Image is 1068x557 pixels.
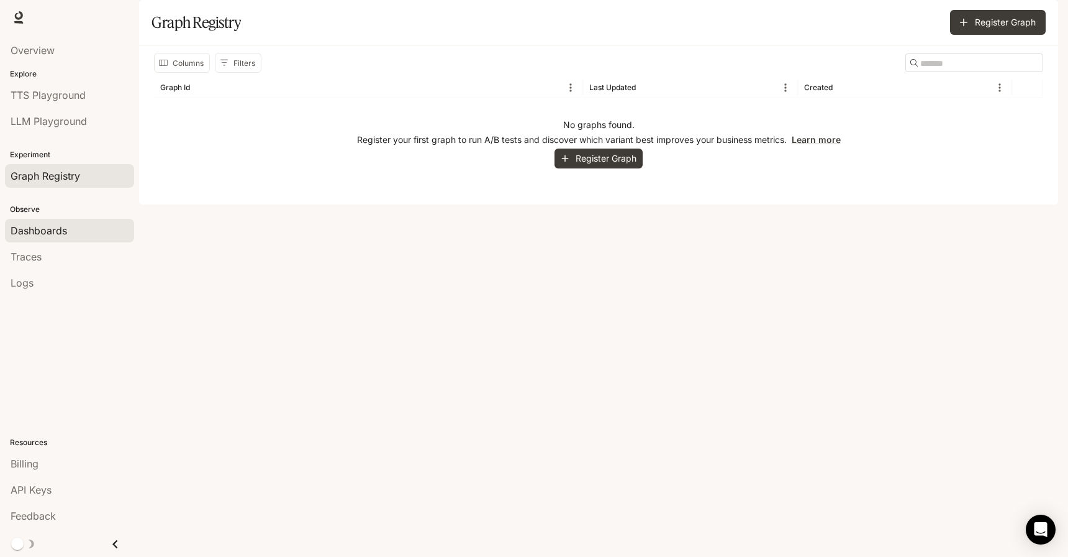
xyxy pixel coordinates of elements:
[154,53,210,73] button: Select columns
[905,53,1043,72] div: Search
[160,83,190,92] div: Graph Id
[561,78,580,97] button: Menu
[990,78,1009,97] button: Menu
[554,149,643,169] button: Register Graph
[776,78,795,97] button: Menu
[834,78,853,97] button: Sort
[637,78,656,97] button: Sort
[215,53,261,73] button: Show filters
[1026,515,1056,545] div: Open Intercom Messenger
[357,134,841,146] p: Register your first graph to run A/B tests and discover which variant best improves your business...
[792,134,841,145] a: Learn more
[589,83,636,92] div: Last Updated
[563,119,635,131] p: No graphs found.
[950,10,1046,35] button: Register Graph
[191,78,210,97] button: Sort
[804,83,833,92] div: Created
[152,10,241,35] h1: Graph Registry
